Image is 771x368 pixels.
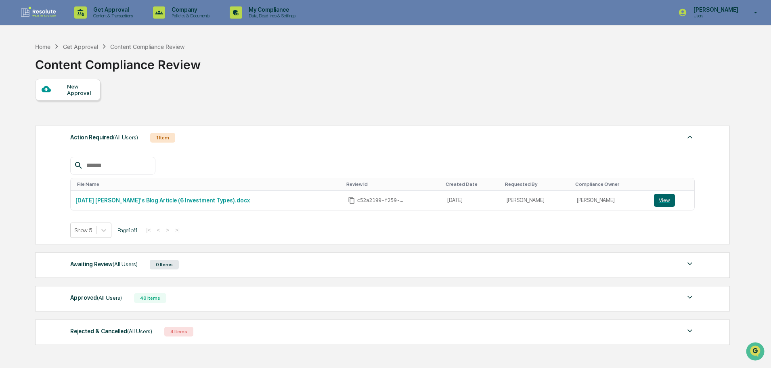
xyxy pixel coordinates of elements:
button: < [154,227,162,233]
img: caret [685,326,695,336]
div: Approved [70,292,122,303]
div: Rejected & Cancelled [70,326,152,336]
div: Toggle SortBy [575,181,646,187]
span: (All Users) [97,294,122,301]
div: Toggle SortBy [446,181,499,187]
img: 1746055101610-c473b297-6a78-478c-a979-82029cc54cd1 [8,62,23,76]
div: Get Approval [63,43,98,50]
div: Content Compliance Review [35,51,201,72]
div: New Approval [67,83,94,96]
a: View [654,194,690,207]
span: Pylon [80,137,98,143]
span: Preclearance [16,102,52,110]
span: c52a2199-f259-4024-90af-cc7cf416cdc1 [357,197,405,204]
a: [DATE] [PERSON_NAME]'s Blog Article (6 Investment Types).docx [75,197,250,204]
p: How can we help? [8,17,147,30]
div: 48 Items [134,293,166,303]
span: Data Lookup [16,117,51,125]
div: 0 Items [150,260,179,269]
div: Action Required [70,132,138,143]
a: Powered byPylon [57,137,98,143]
div: Start new chat [27,62,132,70]
p: Policies & Documents [165,13,214,19]
div: Toggle SortBy [656,181,691,187]
div: Toggle SortBy [77,181,340,187]
div: 4 Items [164,327,193,336]
div: We're available if you need us! [27,70,102,76]
button: Start new chat [137,64,147,74]
a: 🖐️Preclearance [5,99,55,113]
iframe: Open customer support [745,341,767,363]
img: logo [19,6,58,19]
span: (All Users) [113,261,138,267]
span: Attestations [67,102,100,110]
p: Get Approval [87,6,137,13]
img: caret [685,132,695,142]
td: [PERSON_NAME] [572,191,649,210]
button: |< [144,227,153,233]
p: Company [165,6,214,13]
div: Content Compliance Review [110,43,184,50]
div: 🗄️ [59,103,65,109]
img: caret [685,292,695,302]
p: Data, Deadlines & Settings [242,13,300,19]
p: Users [687,13,742,19]
p: My Compliance [242,6,300,13]
button: > [163,227,172,233]
td: [DATE] [442,191,502,210]
p: Content & Transactions [87,13,137,19]
span: Page 1 of 1 [117,227,138,233]
td: [PERSON_NAME] [502,191,572,210]
div: Awaiting Review [70,259,138,269]
div: Toggle SortBy [505,181,569,187]
button: View [654,194,675,207]
span: Copy Id [348,197,355,204]
a: 🔎Data Lookup [5,114,54,128]
div: Toggle SortBy [346,181,439,187]
div: 🖐️ [8,103,15,109]
span: (All Users) [113,134,138,141]
p: [PERSON_NAME] [687,6,742,13]
button: >| [173,227,182,233]
img: caret [685,259,695,269]
div: 🔎 [8,118,15,124]
span: (All Users) [127,328,152,334]
div: 1 Item [150,133,175,143]
div: Home [35,43,50,50]
a: 🗄️Attestations [55,99,103,113]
